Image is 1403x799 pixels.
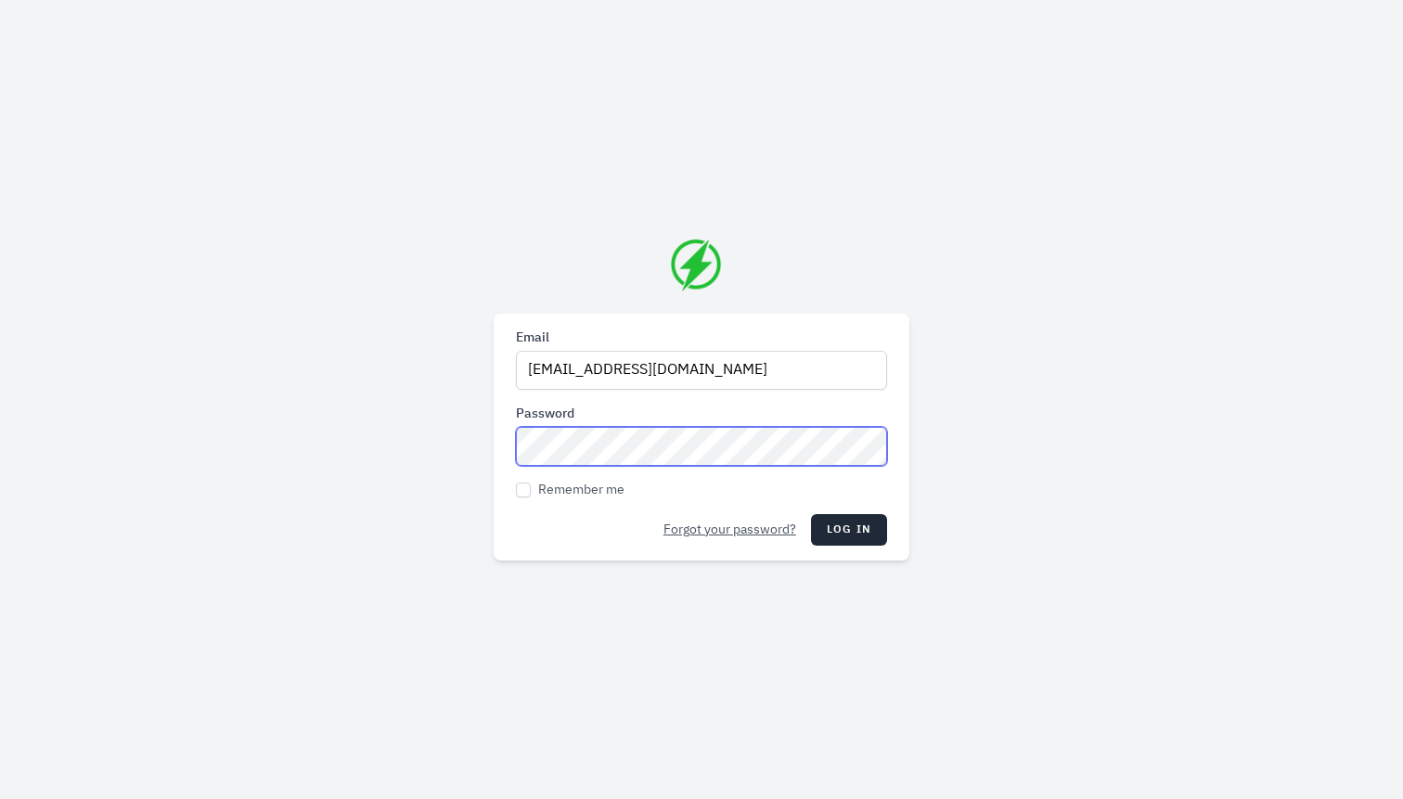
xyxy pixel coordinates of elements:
img: SnapMetrics Logo [670,239,722,291]
span: Password [516,407,574,420]
button: Log in [811,514,887,546]
span: Remember me [538,481,624,499]
input: Remember me [516,483,531,497]
a: Forgot your password? [663,521,796,539]
span: Email [516,331,549,344]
